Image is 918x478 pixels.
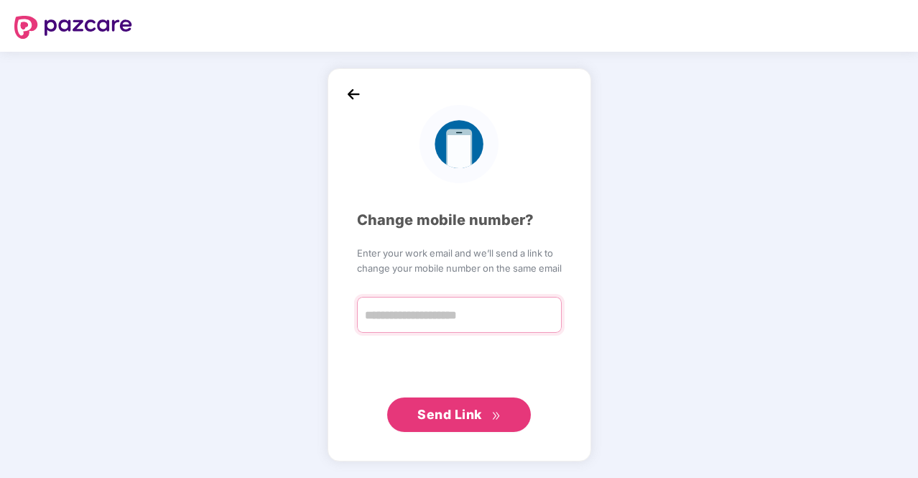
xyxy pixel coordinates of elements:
div: Change mobile number? [357,209,562,231]
button: Send Linkdouble-right [387,397,531,432]
img: back_icon [343,83,364,105]
span: double-right [491,411,501,420]
span: Enter your work email and we’ll send a link to [357,246,562,260]
span: Send Link [417,407,482,422]
img: logo [14,16,132,39]
span: change your mobile number on the same email [357,261,562,275]
img: logo [419,105,498,183]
